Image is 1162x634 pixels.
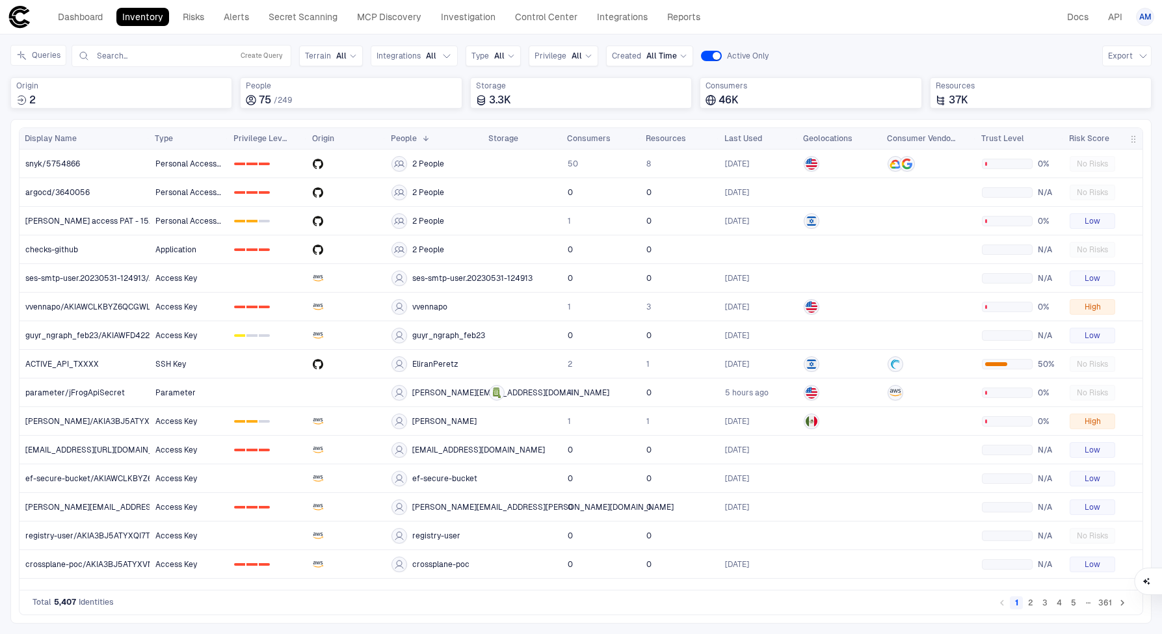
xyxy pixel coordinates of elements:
span: N/A [1038,445,1058,455]
a: 0 [641,436,719,463]
div: 1 [246,506,257,509]
a: Access Key [150,322,228,349]
a: Secret Scanning [263,8,343,26]
img: US [806,387,817,399]
a: No Risks [1064,150,1142,177]
span: Personal Access Token [155,159,222,169]
div: 1 [246,220,257,222]
div: 2 [259,306,270,308]
div: 1 [246,334,257,337]
div: 0 [234,506,245,509]
button: AM [1136,8,1154,26]
a: No Risks [1064,236,1142,263]
div: 0 [234,306,245,308]
div: 9/1/2025 10:23:57 [725,187,749,198]
span: [PERSON_NAME] [412,416,477,427]
a: 0% [977,207,1063,234]
a: checks-github [20,236,150,263]
div: 4/22/2024 19:48:00 [725,473,749,484]
a: N/A [977,179,1063,205]
div: Google Cloud [890,158,901,170]
span: Access Key [155,531,197,541]
a: Low [1064,265,1142,291]
a: No Risks [1064,179,1142,205]
div: 0 [234,334,245,337]
a: 1 [562,408,640,434]
a: 012 [229,207,306,234]
span: 1 [568,216,571,226]
span: vvennapo/AKIAWCLKBYZ6QCGWL54S [25,302,166,312]
img: IL [806,215,817,227]
a: 50% [977,350,1063,377]
span: Low [1085,216,1100,226]
span: [DATE] [725,445,749,455]
div: 2 [259,420,270,423]
a: 2 People [386,150,482,177]
a: Investigation [435,8,501,26]
span: snyk/5754866 [25,159,80,169]
a: vvennapo/AKIAWCLKBYZ6QCGWL54S [20,293,150,320]
a: crossplane-poc/AKIA3BJ5ATYXVNIPQF6P [20,551,150,577]
div: 1 [246,191,257,194]
div: 0 [234,248,245,251]
span: Access Key [155,502,197,512]
a: Access Key [150,293,228,320]
span: 50 [568,159,578,169]
a: Inventory [116,8,169,26]
span: High [1085,302,1101,312]
a: Low [1064,494,1142,520]
div: Google [901,158,913,170]
a: US [799,293,881,320]
a: [PERSON_NAME][EMAIL_ADDRESS][DOMAIN_NAME] [386,379,482,406]
span: ses-smtp-user.20230531-124913 [412,273,533,284]
span: [DATE] [725,473,749,484]
a: 0 [562,551,640,577]
span: Application [155,244,196,255]
span: 0% [1038,216,1058,226]
span: Access Key [155,302,197,312]
a: 3 [641,293,719,320]
a: snyk/5754866 [20,150,150,177]
a: 0 [641,179,719,205]
span: guyr_ngraph_feb23/AKIAWFD4222YVIYBPUNV [25,330,198,341]
span: Parameter [155,388,196,398]
a: Personal Access Token [150,150,228,177]
a: US [799,379,881,406]
a: 0 [641,465,719,492]
span: ACTIVE_API_TXXXX [25,359,99,369]
div: 3/8/2024 23:07:00 [725,445,749,455]
div: 2 [259,334,270,337]
span: [EMAIL_ADDRESS][DOMAIN_NAME] [412,445,545,455]
span: 0% [1038,302,1058,312]
div: 2 [259,449,270,451]
a: 7/8/2025 21:43:27 [720,408,797,434]
a: 9/3/2025 15:49:18 [720,150,797,177]
a: Access Key [150,436,228,463]
a: 9/1/2025 10:23:57 [720,179,797,205]
span: 8 [646,159,651,169]
a: Low [1064,551,1142,577]
a: 0 [641,522,719,549]
a: EliranPeretz [386,350,482,377]
span: ses-smtp-user.20230531-124913/AKIAWCLKBYZ644PYKLPN [25,273,249,284]
span: [DATE] [725,559,749,570]
a: Alerts [218,8,255,26]
div: 2 [259,163,270,165]
a: N/A [977,522,1063,549]
a: 0% [977,408,1063,434]
a: 0% [977,150,1063,177]
a: 8/13/2025 07:29:53 [720,350,797,377]
span: [PERSON_NAME][EMAIL_ADDRESS][PERSON_NAME][DOMAIN_NAME] [412,502,674,512]
a: Control Center [509,8,583,26]
a: Personal Access Token [150,207,228,234]
a: No Risks [1064,522,1142,549]
div: 1 [246,420,257,423]
a: 5/31/2023 20:49:00 [720,265,797,291]
a: [PERSON_NAME][EMAIL_ADDRESS][URL][PERSON_NAME][DOMAIN_NAME] [20,494,150,520]
span: guyr_ngraph_feb23 [412,330,485,341]
span: Access Key [155,445,197,455]
a: 5/16/2024 18:45:00 [720,551,797,577]
span: Low [1085,330,1100,341]
span: 2 People [412,159,444,169]
a: 0 [562,522,640,549]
